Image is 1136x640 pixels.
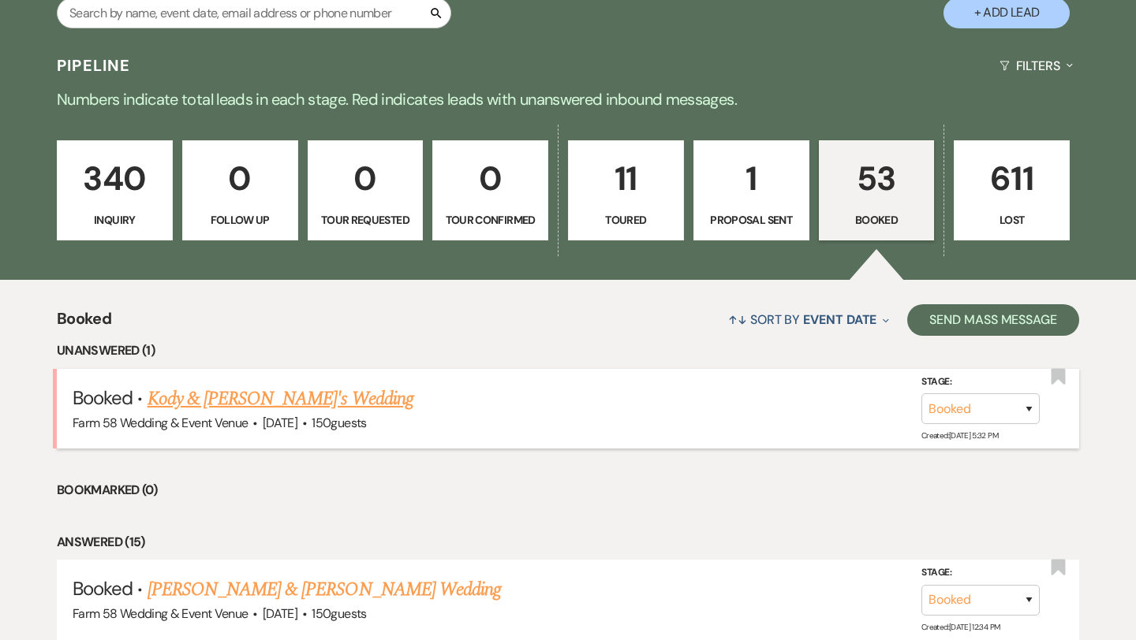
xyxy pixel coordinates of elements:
[57,340,1079,361] li: Unanswered (1)
[704,211,799,229] p: Proposal Sent
[578,211,674,229] p: Toured
[263,605,297,622] span: [DATE]
[921,564,1040,582] label: Stage:
[73,576,133,601] span: Booked
[921,430,998,441] span: Created: [DATE] 5:32 PM
[192,211,288,229] p: Follow Up
[57,140,173,241] a: 340Inquiry
[67,211,163,229] p: Inquiry
[704,152,799,205] p: 1
[829,152,925,205] p: 53
[829,211,925,229] p: Booked
[432,140,548,241] a: 0Tour Confirmed
[57,307,111,340] span: Booked
[148,575,501,604] a: [PERSON_NAME] & [PERSON_NAME] Wedding
[57,480,1079,500] li: Bookmarked (0)
[182,140,298,241] a: 0Follow Up
[728,311,747,328] span: ↑↓
[148,385,413,413] a: Kody & [PERSON_NAME]'s Wedding
[73,415,248,431] span: Farm 58 Wedding & Event Venue
[73,385,133,410] span: Booked
[443,211,538,229] p: Tour Confirmed
[819,140,935,241] a: 53Booked
[693,140,809,241] a: 1Proposal Sent
[722,299,895,340] button: Sort By Event Date
[73,605,248,622] span: Farm 58 Wedding & Event Venue
[964,152,1059,205] p: 611
[318,211,413,229] p: Tour Requested
[993,45,1079,87] button: Filters
[803,311,876,328] span: Event Date
[57,54,131,76] h3: Pipeline
[308,140,424,241] a: 0Tour Requested
[312,605,366,622] span: 150 guests
[921,374,1040,391] label: Stage:
[921,622,1000,632] span: Created: [DATE] 12:34 PM
[568,140,684,241] a: 11Toured
[192,152,288,205] p: 0
[907,304,1079,336] button: Send Mass Message
[954,140,1070,241] a: 611Lost
[312,415,366,431] span: 150 guests
[263,415,297,431] span: [DATE]
[57,532,1079,553] li: Answered (15)
[578,152,674,205] p: 11
[318,152,413,205] p: 0
[964,211,1059,229] p: Lost
[67,152,163,205] p: 340
[443,152,538,205] p: 0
